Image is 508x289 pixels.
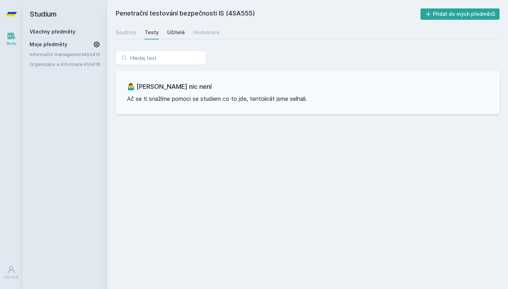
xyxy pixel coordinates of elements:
[116,51,206,65] input: Hledej test
[30,51,84,58] a: Informační management
[84,61,100,67] a: 4SA418
[1,262,21,283] a: Uživatel
[145,25,159,39] a: Testy
[127,82,488,92] h3: 🤷‍♂️ [PERSON_NAME] nic není
[193,25,219,39] a: Hodnocení
[167,25,185,39] a: Učitelé
[167,29,185,36] div: Učitelé
[116,8,421,20] h2: Penetrační testování bezpečnosti IS (4SA555)
[30,29,75,35] a: Všechny předměty
[193,29,219,36] div: Hodnocení
[116,29,136,36] div: Soubory
[116,25,136,39] a: Soubory
[421,8,500,20] button: Přidat do mých předmětů
[145,29,159,36] div: Testy
[84,51,100,57] a: 4SA415
[30,41,67,48] span: Moje předměty
[1,28,21,50] a: Study
[4,275,19,280] div: Uživatel
[127,94,488,103] p: Ač se ti snažíme pomoci se studiem co to jde, tentokrát jsme selhali.
[6,41,17,46] div: Study
[30,61,84,68] a: Organizace a informace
